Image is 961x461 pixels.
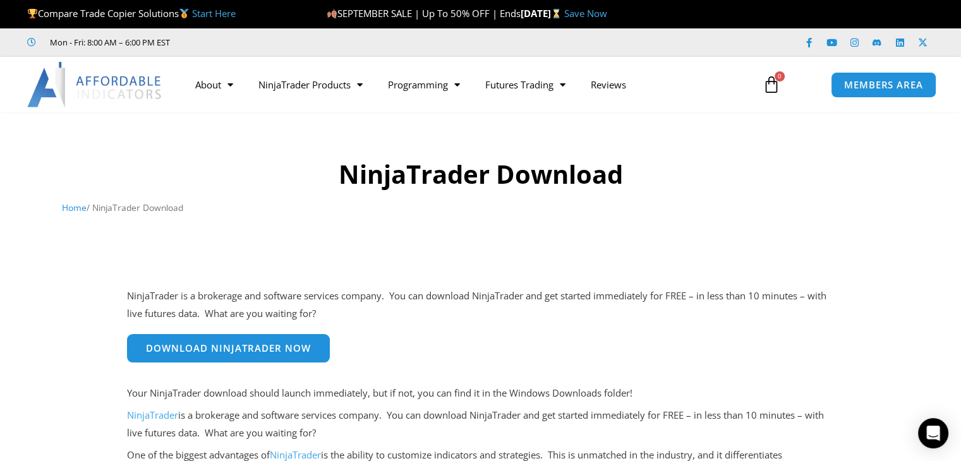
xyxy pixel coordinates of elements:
span: Mon - Fri: 8:00 AM – 6:00 PM EST [47,35,170,50]
a: Programming [375,70,473,99]
p: is a brokerage and software services company. You can download NinjaTrader and get started immedi... [127,407,835,442]
span: Download NinjaTrader Now [146,344,311,353]
img: LogoAI | Affordable Indicators – NinjaTrader [27,62,163,107]
span: SEPTEMBER SALE | Up To 50% OFF | Ends [327,7,521,20]
span: 0 [775,71,785,81]
iframe: Customer reviews powered by Trustpilot [188,36,377,49]
a: NinjaTrader [270,448,321,461]
img: 🥇 [179,9,189,18]
div: Open Intercom Messenger [918,418,948,448]
nav: Breadcrumb [62,200,899,216]
a: About [183,70,246,99]
a: Download NinjaTrader Now [127,334,330,362]
span: MEMBERS AREA [844,80,923,90]
p: NinjaTrader is a brokerage and software services company. You can download NinjaTrader and get st... [127,287,835,323]
h1: NinjaTrader Download [62,157,899,192]
a: 0 [744,66,799,103]
img: ⌛ [552,9,561,18]
a: Save Now [564,7,607,20]
a: Reviews [578,70,639,99]
a: MEMBERS AREA [831,72,936,98]
a: NinjaTrader [127,409,178,421]
a: Start Here [192,7,236,20]
a: NinjaTrader Products [246,70,375,99]
p: Your NinjaTrader download should launch immediately, but if not, you can find it in the Windows D... [127,385,835,402]
img: 🍂 [327,9,337,18]
nav: Menu [183,70,750,99]
a: Futures Trading [473,70,578,99]
a: Home [62,201,87,213]
span: Compare Trade Copier Solutions [27,7,236,20]
img: 🏆 [28,9,37,18]
strong: [DATE] [521,7,564,20]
